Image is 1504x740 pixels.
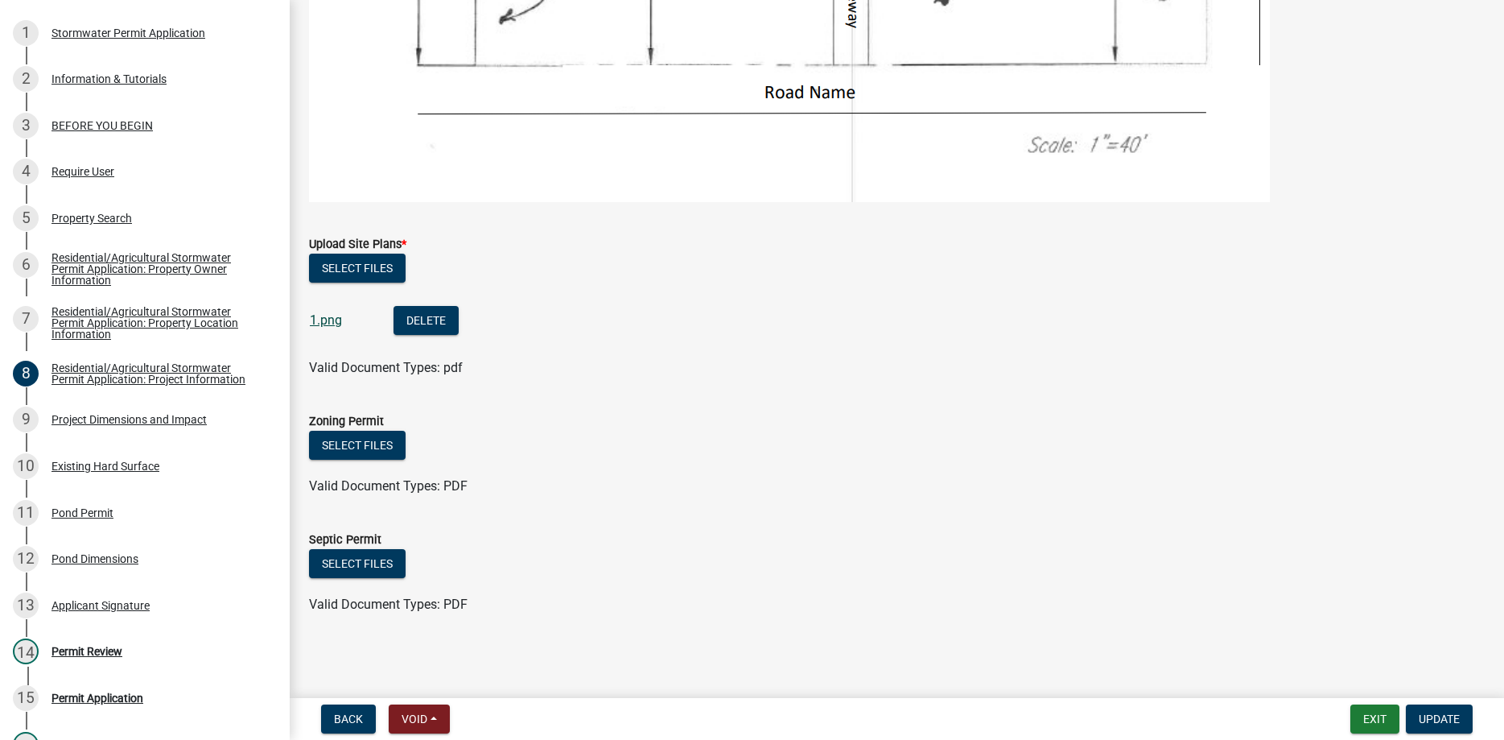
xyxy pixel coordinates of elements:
[52,507,113,519] div: Pond Permit
[309,360,463,375] span: Valid Document Types: pdf
[52,553,138,564] div: Pond Dimensions
[13,546,39,572] div: 12
[309,478,468,494] span: Valid Document Types: PDF
[1419,713,1460,726] span: Update
[402,713,427,726] span: Void
[52,461,159,472] div: Existing Hard Surface
[13,252,39,278] div: 6
[13,113,39,138] div: 3
[389,705,450,734] button: Void
[309,416,384,428] label: Zoning Permit
[13,205,39,231] div: 5
[52,414,207,425] div: Project Dimensions and Impact
[52,600,150,611] div: Applicant Signature
[52,306,264,340] div: Residential/Agricultural Stormwater Permit Application: Property Location Information
[52,646,122,657] div: Permit Review
[13,407,39,432] div: 9
[1406,705,1473,734] button: Update
[13,66,39,92] div: 2
[394,306,459,335] button: Delete
[13,306,39,332] div: 7
[309,431,406,460] button: Select files
[52,166,114,177] div: Require User
[52,252,264,286] div: Residential/Agricultural Stormwater Permit Application: Property Owner Information
[394,313,459,329] wm-modal-confirm: Delete Document
[309,549,406,578] button: Select files
[13,361,39,387] div: 8
[13,159,39,184] div: 4
[334,713,363,726] span: Back
[309,597,468,612] span: Valid Document Types: PDF
[309,535,381,546] label: Septic Permit
[309,239,406,250] label: Upload Site Plans
[52,120,153,131] div: BEFORE YOU BEGIN
[52,692,143,704] div: Permit Application
[309,254,406,283] button: Select files
[13,20,39,46] div: 1
[52,362,264,385] div: Residential/Agricultural Stormwater Permit Application: Project Information
[13,500,39,526] div: 11
[13,685,39,711] div: 15
[310,312,342,328] a: 1.png
[52,213,132,224] div: Property Search
[1350,705,1399,734] button: Exit
[52,73,167,85] div: Information & Tutorials
[52,27,205,39] div: Stormwater Permit Application
[13,639,39,664] div: 14
[13,453,39,479] div: 10
[321,705,376,734] button: Back
[13,593,39,618] div: 13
